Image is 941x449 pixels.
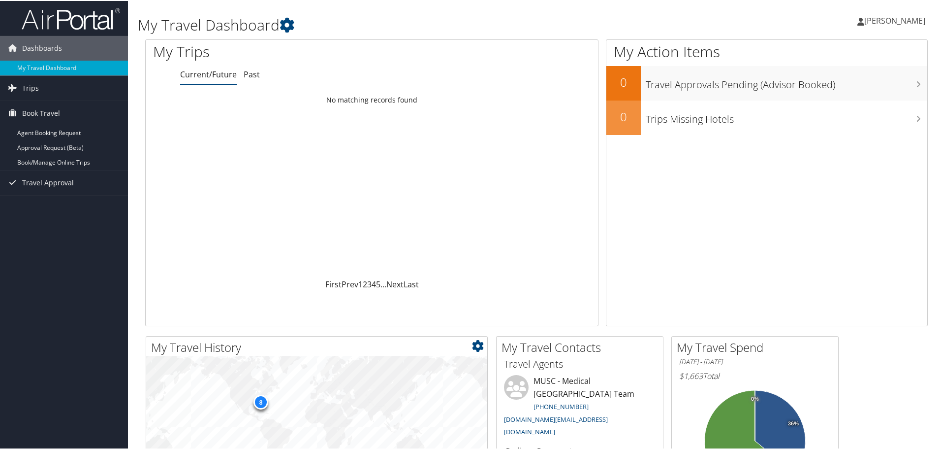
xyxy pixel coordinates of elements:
a: Past [244,68,260,79]
h6: [DATE] - [DATE] [679,356,831,366]
span: $1,663 [679,370,703,380]
span: Travel Approval [22,170,74,194]
h3: Travel Approvals Pending (Advisor Booked) [646,72,927,91]
h1: My Action Items [606,40,927,61]
a: Current/Future [180,68,237,79]
a: [DOMAIN_NAME][EMAIL_ADDRESS][DOMAIN_NAME] [504,414,608,436]
img: airportal-logo.png [22,6,120,30]
a: 4 [372,278,376,289]
h1: My Trips [153,40,402,61]
h3: Travel Agents [504,356,656,370]
span: [PERSON_NAME] [864,14,925,25]
a: 0Travel Approvals Pending (Advisor Booked) [606,65,927,100]
a: 1 [358,278,363,289]
span: Trips [22,75,39,100]
h2: My Travel History [151,338,487,355]
h2: 0 [606,107,641,124]
a: Last [404,278,419,289]
h6: Total [679,370,831,380]
a: 5 [376,278,380,289]
a: [PHONE_NUMBER] [533,401,589,410]
a: 2 [363,278,367,289]
span: Dashboards [22,35,62,60]
h1: My Travel Dashboard [138,14,669,35]
li: MUSC - Medical [GEOGRAPHIC_DATA] Team [499,374,660,440]
span: Book Travel [22,100,60,125]
a: Prev [342,278,358,289]
a: 3 [367,278,372,289]
a: Next [386,278,404,289]
tspan: 0% [751,395,759,401]
div: 8 [253,394,268,409]
h2: My Travel Contacts [502,338,663,355]
tspan: 36% [788,420,799,426]
td: No matching records found [146,90,598,108]
h2: 0 [606,73,641,90]
a: First [325,278,342,289]
a: [PERSON_NAME] [857,5,935,35]
h3: Trips Missing Hotels [646,106,927,125]
a: 0Trips Missing Hotels [606,100,927,134]
span: … [380,278,386,289]
h2: My Travel Spend [677,338,838,355]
